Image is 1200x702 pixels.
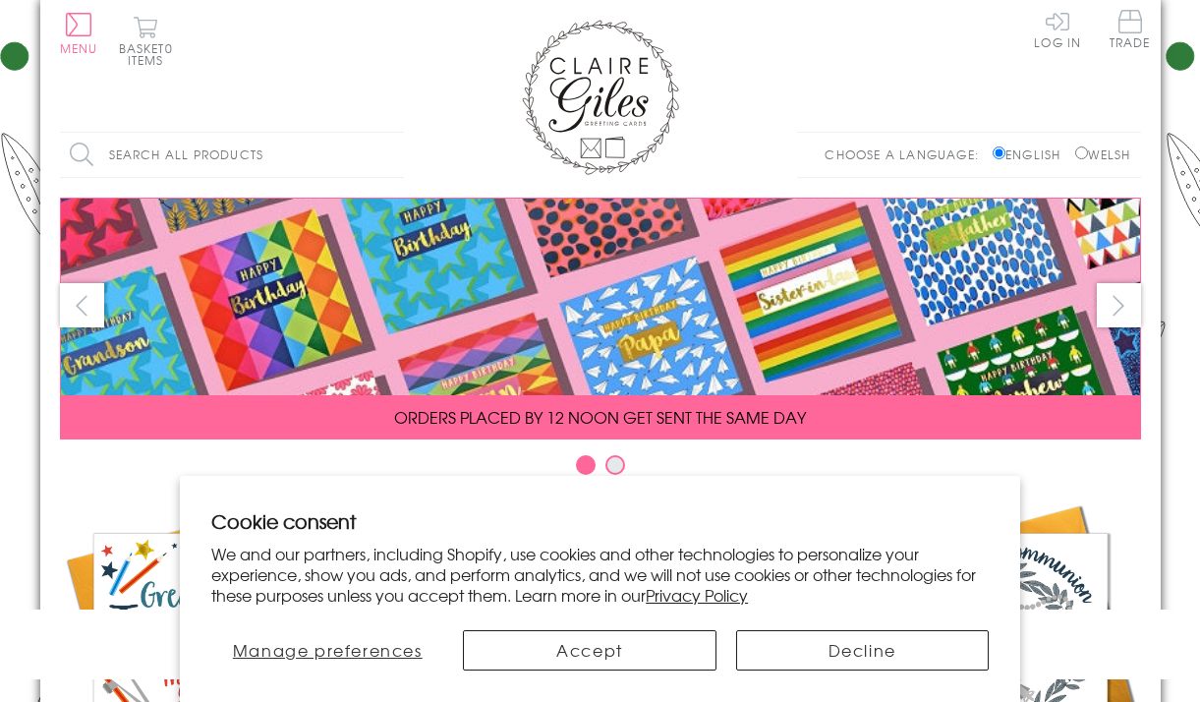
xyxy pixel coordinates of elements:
[522,20,679,175] img: Claire Giles Greetings Cards
[1075,146,1131,163] label: Welsh
[576,455,596,475] button: Carousel Page 1 (Current Slide)
[646,583,748,607] a: Privacy Policy
[211,544,989,605] p: We and our partners, including Shopify, use cookies and other technologies to personalize your ex...
[605,455,625,475] button: Carousel Page 2
[60,283,104,327] button: prev
[128,39,173,69] span: 0 items
[384,133,404,177] input: Search
[60,133,404,177] input: Search all products
[211,507,989,535] h2: Cookie consent
[993,146,1070,163] label: English
[60,39,98,57] span: Menu
[1075,146,1088,159] input: Welsh
[463,630,715,671] button: Accept
[60,454,1141,485] div: Carousel Pagination
[119,16,173,66] button: Basket0 items
[1110,10,1151,48] span: Trade
[233,638,423,662] span: Manage preferences
[736,630,989,671] button: Decline
[60,13,98,54] button: Menu
[211,630,443,671] button: Manage preferences
[1034,10,1081,48] a: Log In
[1110,10,1151,52] a: Trade
[825,146,989,163] p: Choose a language:
[993,146,1005,159] input: English
[394,405,806,429] span: ORDERS PLACED BY 12 NOON GET SENT THE SAME DAY
[1097,283,1141,327] button: next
